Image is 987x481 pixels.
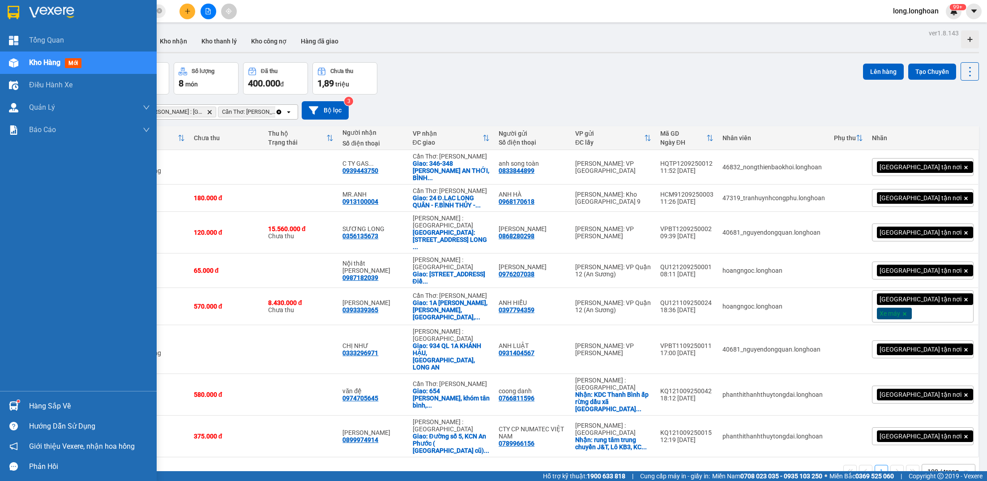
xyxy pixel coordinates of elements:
[660,387,714,395] div: KQ121009250042
[413,229,490,250] div: Giao: 418 ĐƯỜNG LÊ A, XÃ BÌNH LỘC, TP LONG KHÁNH, ĐỒNG NAI
[880,295,961,303] span: [GEOGRAPHIC_DATA] tận nơi
[157,7,162,16] span: close-circle
[484,447,489,454] span: ...
[499,306,534,314] div: 0397794359
[427,402,432,409] span: ...
[413,387,490,409] div: Giao: 654 nguyễn sinh sắc, khóm tân bình, phường sadec đồng tháp
[342,387,403,395] div: văn đệ
[413,271,490,285] div: Giao: 129/1 Đường D16, TT Long Điền, Long Điền, BRVT
[335,81,349,88] span: triệu
[207,109,212,115] svg: Delete
[575,225,651,240] div: [PERSON_NAME]: VP [PERSON_NAME]
[9,103,18,112] img: warehouse-icon
[29,441,135,452] span: Giới thiệu Vexere, nhận hoa hồng
[342,395,378,402] div: 0974705645
[29,34,64,46] span: Tổng Quan
[966,4,982,19] button: caret-down
[146,108,203,116] span: Hồ Chí Minh : Kho Quận 12
[194,194,259,202] div: 180.000 đ
[342,274,378,281] div: 0987182039
[962,468,970,475] svg: open
[342,140,403,147] div: Số điện thoại
[268,139,326,146] div: Trạng thái
[499,263,566,271] div: Đào Văn Thanh
[342,306,378,314] div: 0393339365
[499,342,566,349] div: ANH LUẬT
[413,299,490,321] div: Giao: 1A Nguyễn Huệ, Dương Đông, Phú Quốc, Kiên Giang
[475,202,481,209] span: ...
[174,62,239,94] button: Số lượng8món
[575,422,651,436] div: [PERSON_NAME] : [GEOGRAPHIC_DATA]
[722,134,825,142] div: Nhân viên
[656,126,718,150] th: Toggle SortBy
[342,436,378,443] div: 0899974914
[543,471,625,481] span: Hỗ trợ kỹ thuật:
[660,225,714,232] div: VPBT1209250002
[499,232,534,240] div: 0868280298
[153,30,194,52] button: Kho nhận
[342,191,403,198] div: MR.ANH
[205,8,211,14] span: file-add
[201,4,216,19] button: file-add
[575,160,651,174] div: [PERSON_NAME]: VP [GEOGRAPHIC_DATA]
[740,472,822,480] strong: 0708 023 035 - 0935 103 250
[413,433,490,454] div: Giao: Đường số 5, KCN An Phước ( Long Thành cũ), Đồng Nai
[143,104,150,111] span: down
[499,139,566,146] div: Số điện thoại
[722,267,825,274] div: hoangngoc.longhoan
[660,429,714,436] div: KQ121009250015
[660,436,714,443] div: 12:19 [DATE]
[264,126,338,150] th: Toggle SortBy
[9,401,18,411] img: warehouse-icon
[499,160,566,167] div: anh song toàn
[834,134,856,142] div: Phụ thu
[660,299,714,306] div: QU121109250024
[660,395,714,402] div: 18:12 [DATE]
[475,314,480,321] span: ...
[342,299,403,306] div: Vũ Tống Bá
[184,8,191,14] span: plus
[950,7,958,15] img: icon-new-feature
[886,5,946,17] span: long.longhoan
[660,349,714,356] div: 17:00 [DATE]
[575,191,651,205] div: [PERSON_NAME]: Kho [GEOGRAPHIC_DATA] 9
[142,107,216,117] span: Hồ Chí Minh : Kho Quận 12, close by backspace
[499,440,534,447] div: 0789966156
[880,266,961,275] span: [GEOGRAPHIC_DATA] tận nơi
[413,130,483,137] div: VP nhận
[221,4,237,19] button: aim
[302,101,349,120] button: Bộ lọc
[342,349,378,356] div: 0333296971
[342,342,403,349] div: CHỊ NHƯ
[722,194,825,202] div: 47319_tranhuynhcongphu.longhoan
[342,160,403,167] div: C TY GAS PETROLIMEX CẦN THƠ
[342,429,403,436] div: Anh Danh
[929,28,959,38] div: ver 1.8.143
[218,107,292,117] span: Cần Thơ: Kho Ninh Kiều, close by backspace
[636,405,641,412] span: ...
[660,130,706,137] div: Mã GD
[342,260,403,274] div: Nội thất Quang Minh
[244,30,294,52] button: Kho công nợ
[829,471,894,481] span: Miền Bắc
[575,391,651,412] div: Nhận: KDC Thanh Bình ấp rừng dầu xã Mỹ Hạnh Bắc huyện Đức Hòa Tỉnh Long An
[413,153,490,160] div: Cần Thơ: [PERSON_NAME]
[722,163,825,171] div: 46832_nongthienbaokhoi.longhoan
[901,471,902,481] span: |
[194,303,259,310] div: 570.000 đ
[660,306,714,314] div: 18:36 [DATE]
[413,380,490,387] div: Cần Thơ: [PERSON_NAME]
[17,400,20,403] sup: 1
[194,267,259,274] div: 65.000 đ
[261,68,278,74] div: Đã thu
[499,299,566,306] div: ANH HIẾU
[499,167,534,174] div: 0833844899
[413,187,490,194] div: Cần Thơ: [PERSON_NAME]
[660,263,714,271] div: QU121209250001
[880,391,961,399] span: [GEOGRAPHIC_DATA] tận nơi
[268,130,326,137] div: Thu hộ
[499,387,566,395] div: coong danh
[280,81,284,88] span: đ
[9,36,18,45] img: dashboard-icon
[575,342,651,356] div: [PERSON_NAME]: VP [PERSON_NAME]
